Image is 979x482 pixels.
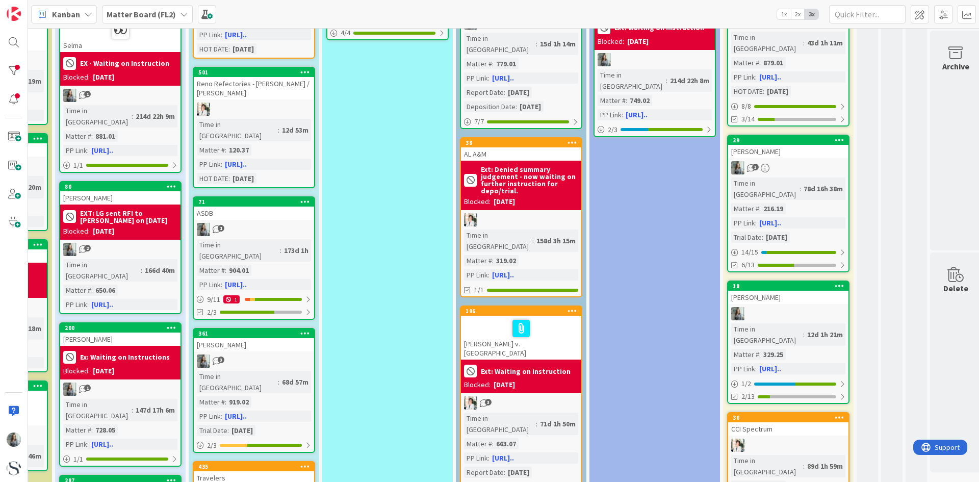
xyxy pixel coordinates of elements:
div: 8/8 [728,100,848,113]
span: : [803,329,805,340]
div: [DATE] [517,101,544,112]
img: LG [731,307,744,320]
span: 8 / 8 [741,101,751,112]
div: 919.02 [226,396,251,408]
div: LG [595,53,715,66]
input: Quick Filter... [829,5,906,23]
img: LG [197,223,210,236]
div: 216.19 [761,203,786,214]
div: 650.06 [93,285,118,296]
div: AL A&M [461,147,581,161]
div: 80[PERSON_NAME] [60,182,181,205]
div: 1/2 [728,377,848,390]
span: 1 / 1 [73,454,83,465]
div: LG [194,223,314,236]
div: 29 [728,136,848,145]
img: LG [731,161,744,174]
span: : [278,376,279,388]
span: : [759,349,761,360]
div: 435 [194,462,314,471]
div: Report Date [464,87,504,98]
div: 501 [198,69,314,76]
span: 2x [791,9,805,19]
span: : [755,71,757,83]
img: LG [63,383,76,396]
div: PP Link [731,363,755,374]
span: Support [21,2,46,14]
b: Matter Board (FL2) [107,9,176,19]
div: Matter # [464,255,492,266]
a: [URL].. [759,218,781,227]
b: EX - Waiting on Instruction [80,60,169,67]
a: [URL].. [225,280,247,289]
span: : [221,279,222,290]
div: Matter # [63,131,91,142]
div: Time in [GEOGRAPHIC_DATA] [731,323,803,346]
span: : [132,404,133,416]
a: [URL].. [759,72,781,82]
div: [DATE] [627,36,649,47]
span: : [227,425,229,436]
div: PP Link [731,217,755,229]
div: LG [60,243,181,256]
span: 3 [752,164,759,170]
span: 1 / 1 [73,160,83,171]
div: 1 [223,295,240,303]
span: : [622,109,623,120]
div: 7/7 [461,115,581,128]
span: : [763,86,764,97]
div: Selma [60,17,181,52]
div: 749.02 [627,95,652,106]
span: 3 [218,357,224,363]
span: : [278,124,279,136]
div: Time in [GEOGRAPHIC_DATA] [63,399,132,421]
div: 361[PERSON_NAME] [194,329,314,351]
div: 71d 1h 50m [537,418,578,429]
div: Time in [GEOGRAPHIC_DATA] [598,69,666,92]
div: 196 [466,308,581,315]
b: Ex: Waiting on Instructions [80,353,170,361]
div: 361 [194,329,314,338]
img: Visit kanbanzone.com [7,7,21,21]
div: 9/111 [194,293,314,306]
div: Time in [GEOGRAPHIC_DATA] [464,413,536,435]
span: 1 [84,385,91,391]
span: : [132,111,133,122]
span: : [516,101,517,112]
div: PP Link [197,29,221,40]
span: : [532,235,534,246]
img: KT [464,396,477,410]
div: 38AL A&M [461,138,581,161]
div: 173d 1h [281,245,311,256]
span: 1 [84,91,91,97]
div: [PERSON_NAME] [60,191,181,205]
div: 879.01 [761,57,786,68]
div: 663.07 [494,438,519,449]
div: Time in [GEOGRAPHIC_DATA] [63,259,141,282]
div: 68d 57m [279,376,311,388]
span: : [228,43,230,55]
span: Kanban [52,8,80,20]
div: CCI Spectrum [728,422,848,436]
div: HOT DATE [197,173,228,184]
div: [DATE] [93,226,114,237]
div: Time in [GEOGRAPHIC_DATA] [63,105,132,128]
span: : [221,159,222,170]
span: 1 / 2 [741,378,751,389]
span: : [504,87,505,98]
img: KT [197,103,210,116]
div: Blocked: [63,366,90,376]
div: [PERSON_NAME] [728,145,848,158]
span: : [488,72,489,84]
div: [PERSON_NAME] [60,333,181,346]
div: 38 [466,139,581,146]
a: [URL].. [225,30,247,39]
span: : [87,439,89,450]
span: 4 / 4 [341,28,350,38]
span: : [225,144,226,156]
div: PP Link [197,159,221,170]
div: ASDB [194,207,314,220]
img: KT [464,213,477,226]
span: : [504,467,505,478]
a: [URL].. [492,73,514,83]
